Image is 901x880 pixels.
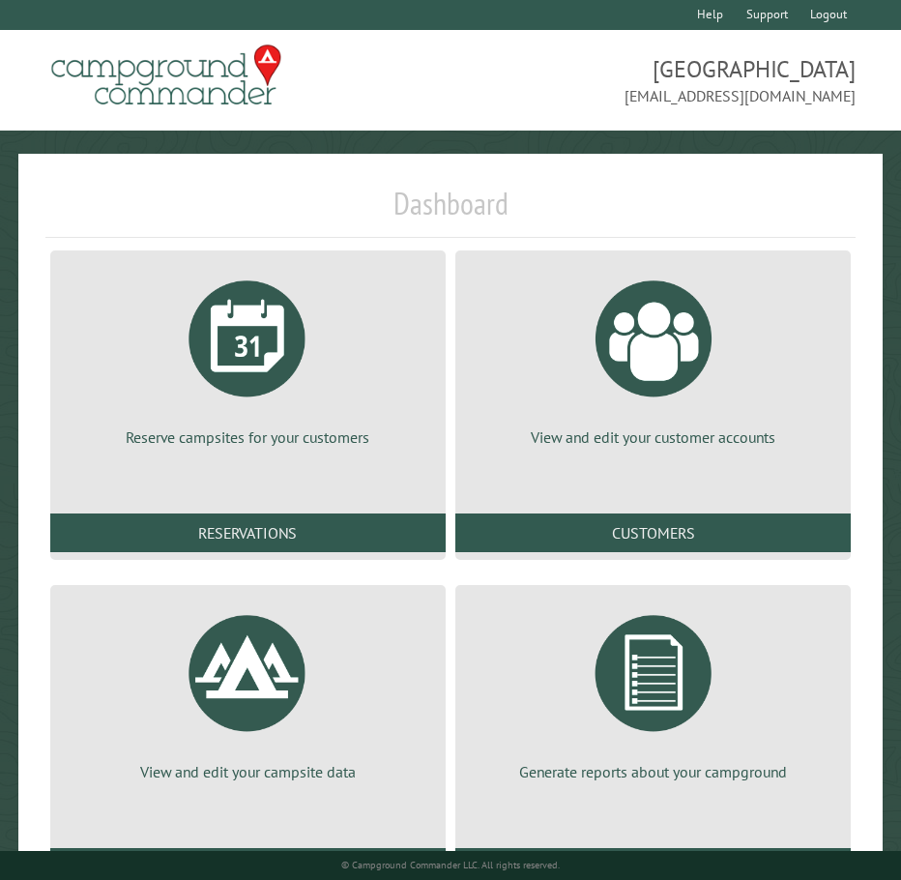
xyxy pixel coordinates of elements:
[50,513,446,552] a: Reservations
[479,426,828,448] p: View and edit your customer accounts
[45,185,857,238] h1: Dashboard
[73,761,422,782] p: View and edit your campsite data
[479,761,828,782] p: Generate reports about your campground
[450,53,856,107] span: [GEOGRAPHIC_DATA] [EMAIL_ADDRESS][DOMAIN_NAME]
[73,426,422,448] p: Reserve campsites for your customers
[479,601,828,782] a: Generate reports about your campground
[479,266,828,448] a: View and edit your customer accounts
[341,859,560,871] small: © Campground Commander LLC. All rights reserved.
[45,38,287,113] img: Campground Commander
[73,266,422,448] a: Reserve campsites for your customers
[455,513,851,552] a: Customers
[73,601,422,782] a: View and edit your campsite data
